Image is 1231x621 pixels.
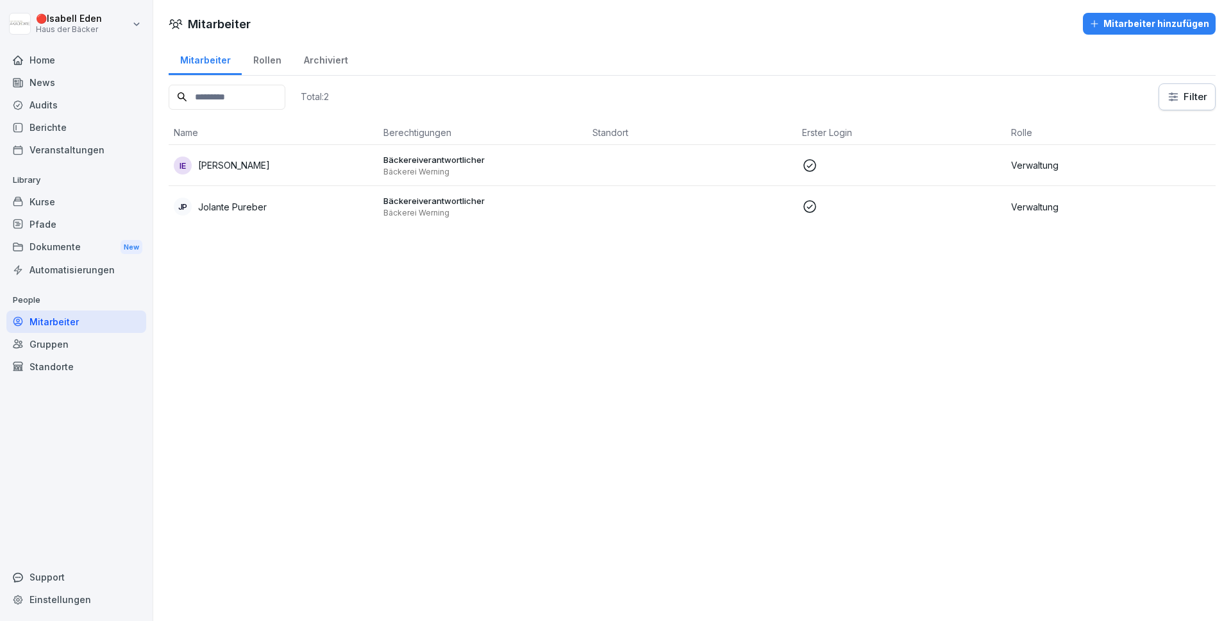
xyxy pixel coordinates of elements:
p: 🔴 Isabell Eden [36,13,102,24]
div: IE [174,157,192,174]
a: DokumenteNew [6,235,146,259]
p: [PERSON_NAME] [198,158,270,172]
th: Berechtigungen [378,121,588,145]
th: Standort [587,121,797,145]
p: Jolante Pureber [198,200,267,214]
button: Mitarbeiter hinzufügen [1083,13,1216,35]
p: Bäckerei Werning [383,167,583,177]
p: Verwaltung [1011,200,1210,214]
a: Berichte [6,116,146,139]
button: Filter [1159,84,1215,110]
a: Rollen [242,42,292,75]
a: Archiviert [292,42,359,75]
a: Gruppen [6,333,146,355]
a: Mitarbeiter [6,310,146,333]
a: Mitarbeiter [169,42,242,75]
h1: Mitarbeiter [188,15,251,33]
div: New [121,240,142,255]
p: Verwaltung [1011,158,1210,172]
a: News [6,71,146,94]
div: Mitarbeiter hinzufügen [1089,17,1209,31]
a: Audits [6,94,146,116]
p: Bäckereiverantwortlicher [383,195,583,207]
p: People [6,290,146,310]
a: Standorte [6,355,146,378]
p: Bäckerei Werning [383,208,583,218]
p: Total: 2 [301,90,329,103]
div: Dokumente [6,235,146,259]
a: Pfade [6,213,146,235]
div: Filter [1167,90,1207,103]
p: Library [6,170,146,191]
a: Home [6,49,146,71]
p: Haus der Bäcker [36,25,102,34]
th: Erster Login [797,121,1007,145]
th: Name [169,121,378,145]
a: Kurse [6,191,146,213]
th: Rolle [1006,121,1216,145]
div: JP [174,198,192,216]
a: Einstellungen [6,588,146,611]
a: Automatisierungen [6,259,146,281]
a: Veranstaltungen [6,139,146,161]
p: Bäckereiverantwortlicher [383,154,583,166]
div: Support [6,566,146,588]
